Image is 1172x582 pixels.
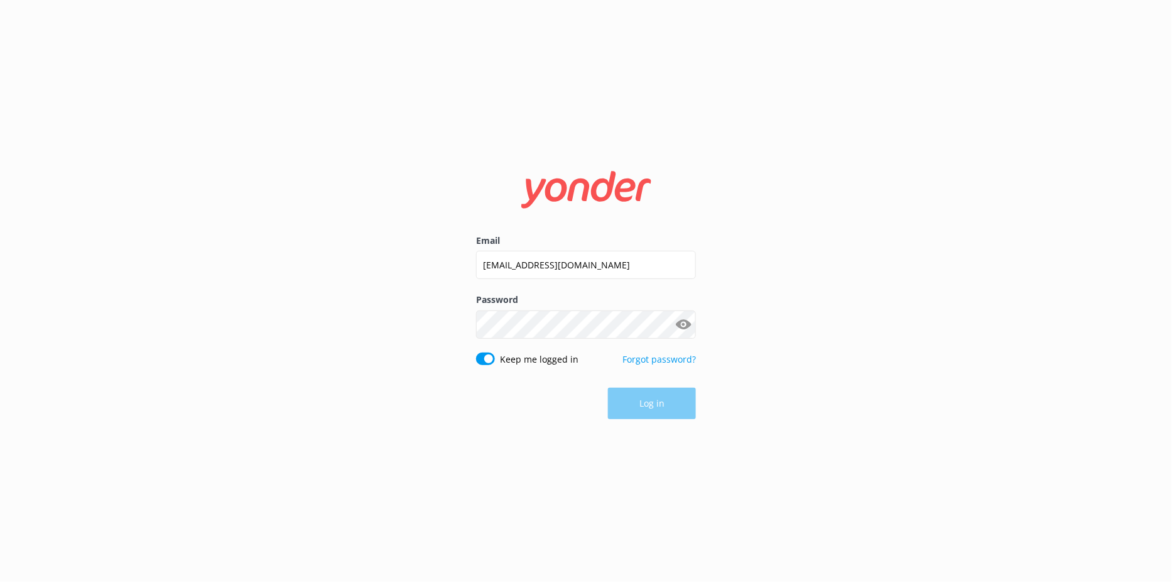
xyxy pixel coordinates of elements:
label: Email [476,234,696,248]
button: Show password [671,312,696,337]
a: Forgot password? [622,353,696,365]
label: Keep me logged in [500,353,578,366]
label: Password [476,293,696,307]
input: user@emailaddress.com [476,251,696,279]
